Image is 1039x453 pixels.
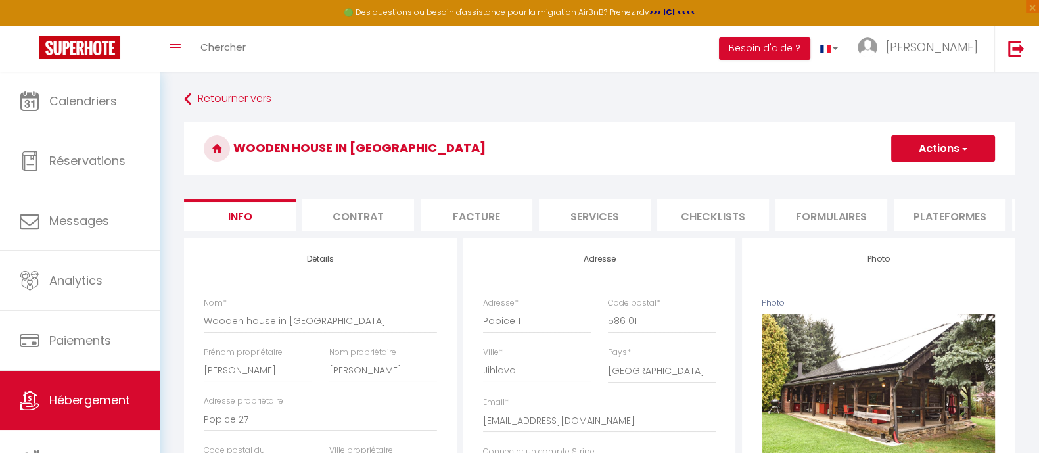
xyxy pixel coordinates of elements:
[539,199,651,231] li: Services
[329,346,396,359] label: Nom propriétaire
[762,254,995,264] h4: Photo
[775,199,887,231] li: Formulaires
[49,153,126,169] span: Réservations
[762,297,785,310] label: Photo
[483,254,716,264] h4: Adresse
[483,346,503,359] label: Ville
[49,332,111,348] span: Paiements
[886,39,978,55] span: [PERSON_NAME]
[204,254,437,264] h4: Détails
[891,135,995,162] button: Actions
[483,396,509,409] label: Email
[49,212,109,229] span: Messages
[421,199,532,231] li: Facture
[49,272,103,289] span: Analytics
[204,346,283,359] label: Prénom propriétaire
[719,37,810,60] button: Besoin d'aide ?
[302,199,414,231] li: Contrat
[184,122,1015,175] h3: Wooden house in [GEOGRAPHIC_DATA]
[858,37,877,57] img: ...
[649,7,695,18] a: >>> ICI <<<<
[49,93,117,109] span: Calendriers
[184,87,1015,111] a: Retourner vers
[191,26,256,72] a: Chercher
[184,199,296,231] li: Info
[49,392,130,408] span: Hébergement
[608,297,660,310] label: Code postal
[39,36,120,59] img: Super Booking
[204,395,283,408] label: Adresse propriétaire
[204,297,227,310] label: Nom
[894,199,1005,231] li: Plateformes
[483,297,519,310] label: Adresse
[200,40,246,54] span: Chercher
[608,346,631,359] label: Pays
[657,199,769,231] li: Checklists
[848,26,994,72] a: ... [PERSON_NAME]
[1008,40,1025,57] img: logout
